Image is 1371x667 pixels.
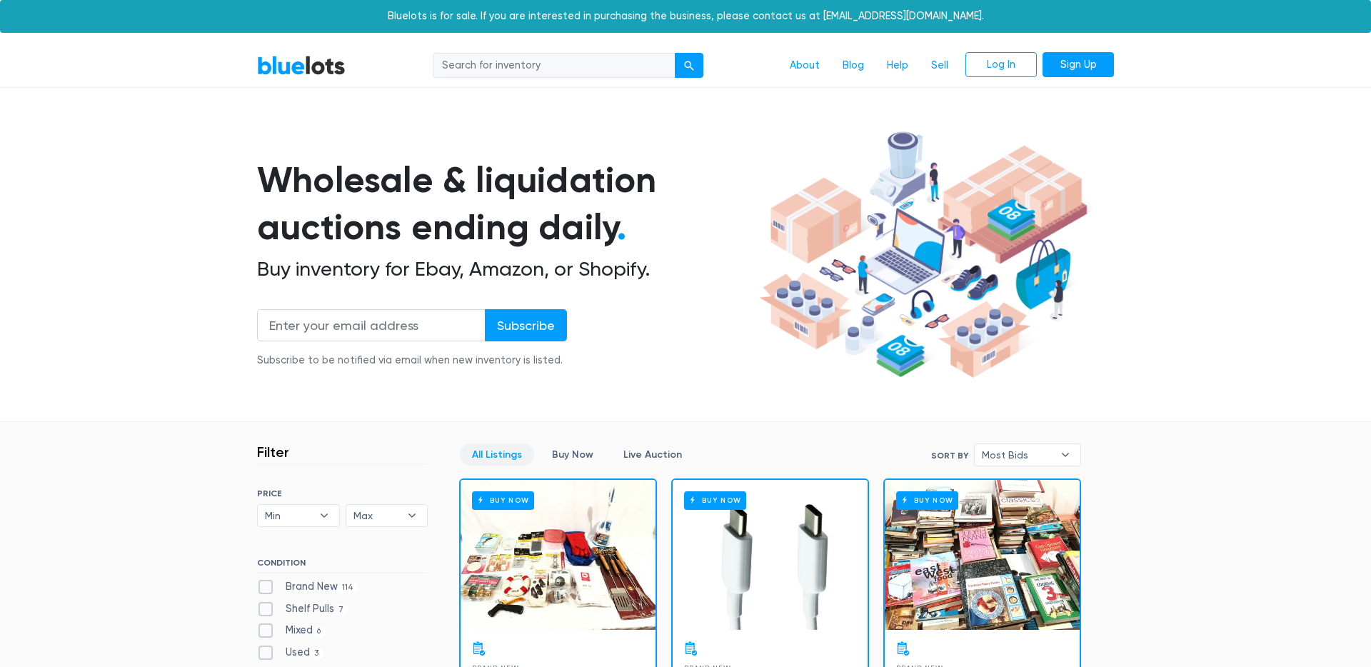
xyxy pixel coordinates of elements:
[257,353,567,368] div: Subscribe to be notified via email when new inventory is listed.
[257,558,428,573] h6: CONDITION
[617,206,626,249] span: .
[931,449,968,462] label: Sort By
[460,443,534,466] a: All Listings
[310,648,323,659] span: 3
[353,505,401,526] span: Max
[885,480,1080,630] a: Buy Now
[1043,52,1114,78] a: Sign Up
[257,55,346,76] a: BlueLots
[313,626,326,638] span: 6
[257,257,754,281] h2: Buy inventory for Ebay, Amazon, or Shopify.
[982,444,1053,466] span: Most Bids
[896,491,958,509] h6: Buy Now
[257,579,358,595] label: Brand New
[461,480,656,630] a: Buy Now
[540,443,606,466] a: Buy Now
[1050,444,1080,466] b: ▾
[257,623,326,638] label: Mixed
[309,505,339,526] b: ▾
[875,52,920,79] a: Help
[334,604,348,616] span: 7
[433,53,676,79] input: Search for inventory
[611,443,694,466] a: Live Auction
[265,505,312,526] span: Min
[684,491,746,509] h6: Buy Now
[920,52,960,79] a: Sell
[754,125,1093,385] img: hero-ee84e7d0318cb26816c560f6b4441b76977f77a177738b4e94f68c95b2b83dbb.png
[472,491,534,509] h6: Buy Now
[257,156,754,251] h1: Wholesale & liquidation auctions ending daily
[831,52,875,79] a: Blog
[257,488,428,498] h6: PRICE
[257,443,289,461] h3: Filter
[257,309,486,341] input: Enter your email address
[397,505,427,526] b: ▾
[778,52,831,79] a: About
[965,52,1037,78] a: Log In
[673,480,868,630] a: Buy Now
[257,645,323,661] label: Used
[338,582,358,593] span: 114
[257,601,348,617] label: Shelf Pulls
[485,309,567,341] input: Subscribe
